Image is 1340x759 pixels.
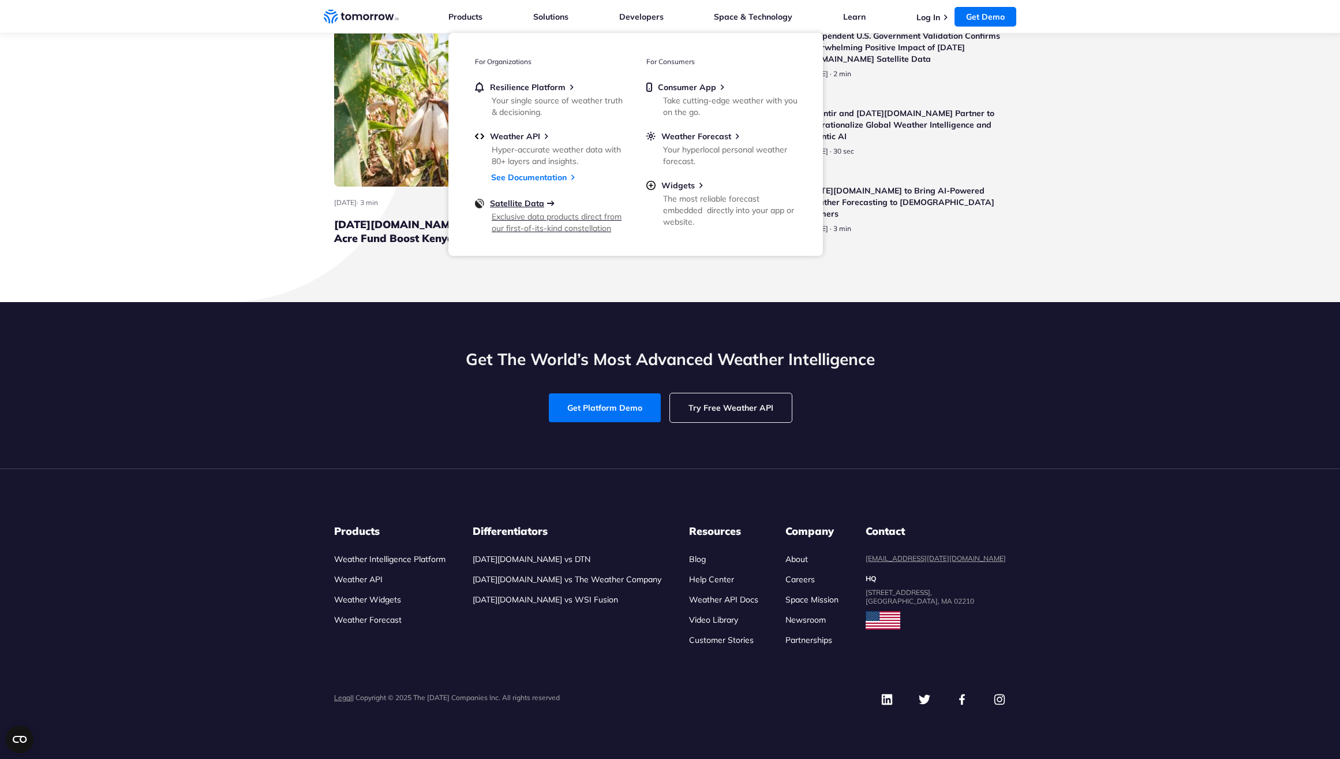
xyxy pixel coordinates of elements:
[658,82,716,92] span: Consumer App
[475,131,484,142] img: api.svg
[646,180,796,225] a: WidgetsThe most reliable forecast embedded directly into your app or website.
[689,594,758,605] a: Weather API Docs
[806,107,1006,142] h3: Palantir and [DATE][DOMAIN_NAME] Partner to Operationalize Global Weather Intelligence and Agenti...
[729,30,1006,94] a: Read Independent U.S. Government Validation Confirms Overwhelming Positive Impact of Tomorrow.io ...
[473,594,618,605] a: [DATE][DOMAIN_NAME] vs WSI Fusion
[689,635,754,645] a: Customer Stories
[490,82,566,92] span: Resilience Platform
[916,12,940,23] a: Log In
[334,30,612,245] a: Read Tomorrow.io, TomorrowNow.org, and One Acre Fund Boost Kenyan Farmers’ Yields by 12%
[490,198,544,209] span: Satellite Data
[866,524,1006,538] dt: Contact
[619,12,664,22] a: Developers
[729,185,1006,248] a: Read Tomorrow.io to Bring AI-Powered Weather Forecasting to Filipino Farmers
[6,725,33,753] button: Open CMP widget
[785,635,832,645] a: Partnerships
[918,693,931,706] img: Twitter
[866,524,1006,605] dl: contact details
[475,82,484,92] img: bell.svg
[806,30,1006,65] h3: Independent U.S. Government Validation Confirms Overwhelming Positive Impact of [DATE][DOMAIN_NAM...
[549,393,661,422] a: Get Platform Demo
[360,198,378,207] span: Estimated reading time
[475,57,625,66] h3: For Organizations
[334,574,383,585] a: Weather API
[490,131,540,142] span: Weather API
[866,588,1006,605] dd: [STREET_ADDRESS], [GEOGRAPHIC_DATA], MA 02210
[334,693,352,702] a: Legal
[993,693,1006,706] img: Instagram
[661,131,731,142] span: Weather Forecast
[646,82,652,92] img: mobile.svg
[866,554,1006,563] a: [EMAIL_ADDRESS][DATE][DOMAIN_NAME]
[729,107,1006,171] a: Read Palantir and Tomorrow.io Partner to Operationalize Global Weather Intelligence and Agentic AI
[785,615,826,625] a: Newsroom
[475,198,484,209] img: satellite-data-menu.png
[473,554,590,564] a: [DATE][DOMAIN_NAME] vs DTN
[357,198,358,207] span: ·
[334,693,560,702] p: | Copyright © 2025 The [DATE] Companies Inc. All rights reserved
[491,172,567,183] a: See Documentation
[689,524,758,538] h3: Resources
[334,615,402,625] a: Weather Forecast
[830,147,832,156] span: ·
[646,131,656,142] img: sun.svg
[324,348,1016,370] h2: Get The World’s Most Advanced Weather Intelligence
[646,57,796,66] h3: For Consumers
[866,611,900,630] img: usa flag
[785,594,839,605] a: Space Mission
[785,554,808,564] a: About
[866,574,1006,583] dt: HQ
[806,185,1006,219] h3: [DATE][DOMAIN_NAME] to Bring AI-Powered Weather Forecasting to [DEMOGRAPHIC_DATA] Farmers
[881,693,893,706] img: Linkedin
[324,8,399,25] a: Home link
[663,95,798,118] div: Take cutting-edge weather with you on the go.
[646,131,796,165] a: Weather ForecastYour hyperlocal personal weather forecast.
[689,615,738,625] a: Video Library
[533,12,568,22] a: Solutions
[475,82,625,116] a: Resilience PlatformYour single source of weather truth & decisioning.
[689,554,706,564] a: Blog
[334,218,612,245] h3: [DATE][DOMAIN_NAME], [DOMAIN_NAME], and One Acre Fund Boost Kenyan Farmers’ Yields by 12%
[646,82,796,116] a: Consumer AppTake cutting-edge weather with you on the go.
[714,12,792,22] a: Space & Technology
[492,144,626,167] div: Hyper-accurate weather data with 80+ layers and insights.
[661,180,695,191] span: Widgets
[785,574,815,585] a: Careers
[475,131,625,165] a: Weather APIHyper-accurate weather data with 80+ layers and insights.
[334,554,446,564] a: Weather Intelligence Platform
[955,7,1016,27] a: Get Demo
[492,95,626,118] div: Your single source of weather truth & decisioning.
[833,147,854,155] span: Estimated reading time
[448,12,482,22] a: Products
[334,198,357,207] span: publish date
[670,393,792,422] a: Try Free Weather API
[830,69,832,79] span: ·
[334,594,401,605] a: Weather Widgets
[785,524,839,538] h3: Company
[663,144,798,167] div: Your hyperlocal personal weather forecast.
[663,193,798,228] div: The most reliable forecast embedded directly into your app or website.
[689,574,734,585] a: Help Center
[646,180,656,191] img: plus-circle.svg
[492,211,626,234] div: Exclusive data products direct from our first-of-its-kind constellation
[833,69,851,78] span: Estimated reading time
[334,524,446,538] h3: Products
[830,224,832,233] span: ·
[475,198,625,232] a: Satellite DataExclusive data products direct from our first-of-its-kind constellation
[843,12,866,22] a: Learn
[833,224,851,233] span: Estimated reading time
[956,693,968,706] img: Facebook
[473,574,661,585] a: [DATE][DOMAIN_NAME] vs The Weather Company
[473,524,661,538] h3: Differentiators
